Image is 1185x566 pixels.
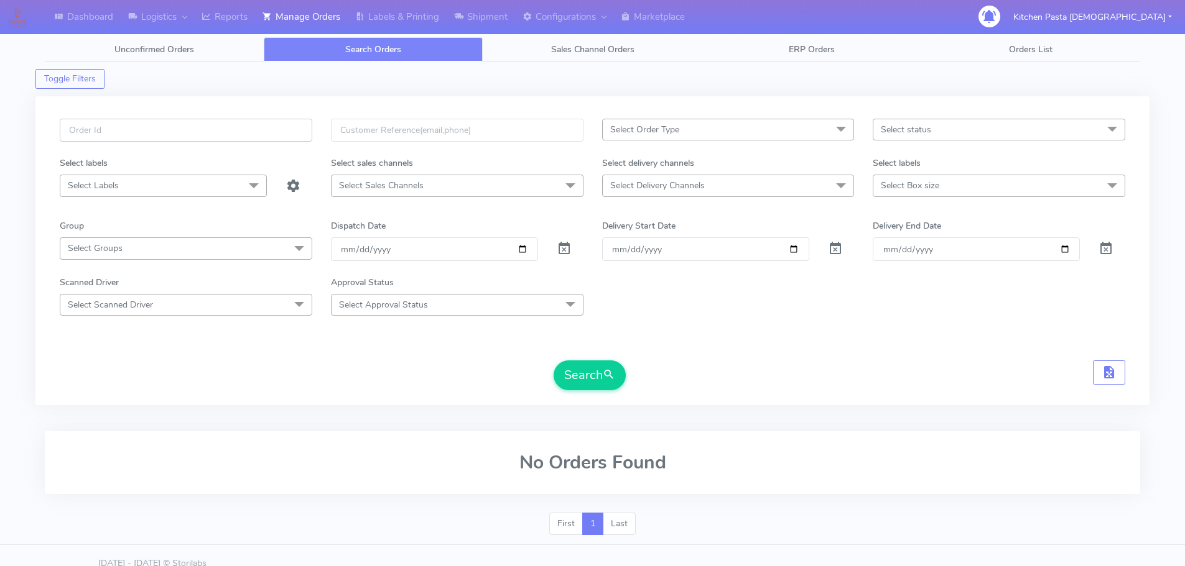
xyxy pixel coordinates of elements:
[114,43,194,55] span: Unconfirmed Orders
[602,157,694,170] label: Select delivery channels
[331,276,394,289] label: Approval Status
[339,180,424,191] span: Select Sales Channels
[60,276,119,289] label: Scanned Driver
[35,69,105,89] button: Toggle Filters
[68,299,153,311] span: Select Scanned Driver
[45,37,1140,62] ul: Tabs
[339,299,428,311] span: Select Approval Status
[610,124,679,135] span: Select Order Type
[331,157,413,170] label: Select sales channels
[331,219,386,232] label: Dispatch Date
[60,119,312,142] input: Order Id
[60,157,108,170] label: Select labels
[582,513,603,535] a: 1
[881,124,931,135] span: Select status
[345,43,401,55] span: Search Orders
[1009,43,1053,55] span: Orders List
[60,452,1125,473] h2: No Orders Found
[881,180,939,191] span: Select Box size
[68,180,119,191] span: Select Labels
[68,242,123,254] span: Select Groups
[873,157,921,170] label: Select labels
[551,43,634,55] span: Sales Channel Orders
[60,219,84,232] label: Group
[873,219,941,232] label: Delivery End Date
[789,43,835,55] span: ERP Orders
[1004,4,1181,30] button: Kitchen Pasta [DEMOGRAPHIC_DATA]
[554,360,626,390] button: Search
[610,180,705,191] span: Select Delivery Channels
[602,219,676,232] label: Delivery Start Date
[331,119,583,142] input: Customer Reference(email,phone)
